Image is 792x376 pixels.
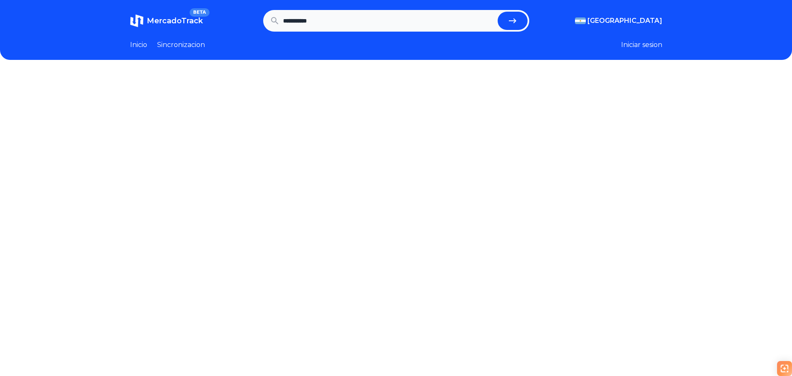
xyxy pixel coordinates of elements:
[147,16,203,25] span: MercadoTrack
[190,8,209,17] span: BETA
[130,14,143,27] img: MercadoTrack
[130,14,203,27] a: MercadoTrackBETA
[575,17,586,24] img: Argentina
[587,16,662,26] span: [GEOGRAPHIC_DATA]
[575,16,662,26] button: [GEOGRAPHIC_DATA]
[621,40,662,50] button: Iniciar sesion
[157,40,205,50] a: Sincronizacion
[130,40,147,50] a: Inicio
